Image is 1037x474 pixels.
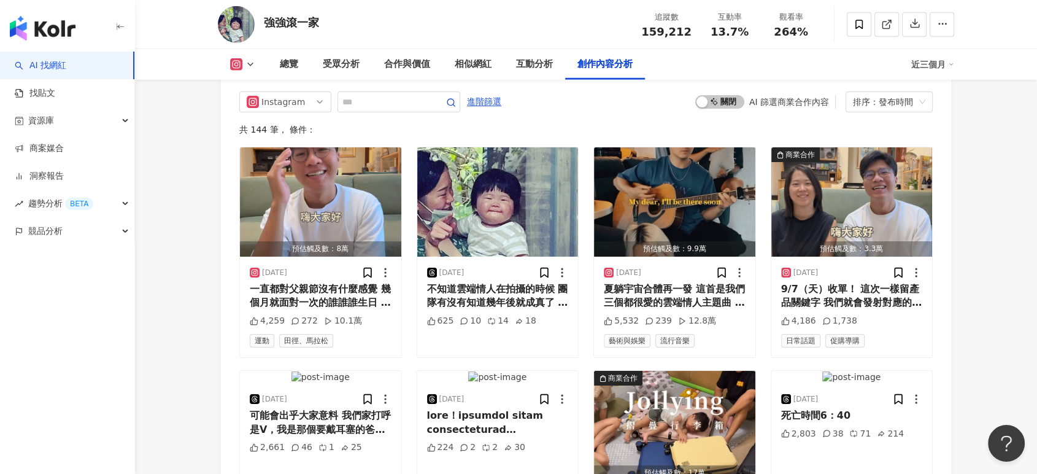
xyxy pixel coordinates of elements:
[781,334,820,348] span: 日常話題
[877,428,904,440] div: 214
[250,282,391,310] div: 一直都對父親節沒有什麼感覺 幾個月就面對一次的誰誰誰生日 到了自己生日，大多都是吃吃飯了事 好像一直不知道自己可以給自己什麼 父親節收到了這個靠近生日的挑戰 好像真的可以為自己的身體做點努力 那...
[781,282,923,310] div: 9/7（天）收單！ 這次一樣留產品關鍵字 我們就會發射對應的連結給你 之前一堆人用很隱諱的關鍵字想要試出漏洞 我們這次有特別防守一下 / 然後如果大家有問題或想要固定跟我們團購的話 可以在留言處...
[341,441,362,454] div: 25
[482,441,498,454] div: 2
[793,268,819,278] div: [DATE]
[28,107,54,134] span: 資源庫
[781,428,816,440] div: 2,803
[427,441,454,454] div: 224
[460,441,476,454] div: 2
[604,315,639,327] div: 5,532
[262,268,287,278] div: [DATE]
[323,57,360,72] div: 受眾分析
[280,57,298,72] div: 總覽
[849,428,871,440] div: 71
[15,142,64,155] a: 商案媒合
[15,60,66,72] a: searchAI 找網紅
[641,11,692,23] div: 追蹤數
[771,241,933,257] div: 預估觸及數：3.3萬
[577,57,633,72] div: 創作內容分析
[785,149,815,161] div: 商業合作
[384,57,430,72] div: 合作與價值
[822,428,844,440] div: 38
[711,26,749,38] span: 13.7%
[774,26,808,38] span: 264%
[608,372,638,384] div: 商業合作
[781,315,816,327] div: 4,186
[641,25,692,38] span: 159,212
[504,441,525,454] div: 30
[218,6,255,43] img: KOL Avatar
[594,147,755,257] button: 預估觸及數：9.9萬
[65,198,93,210] div: BETA
[239,125,933,134] div: 共 144 筆 ， 條件：
[318,441,334,454] div: 1
[291,315,318,327] div: 272
[594,147,755,257] img: post-image
[822,371,881,384] img: post-image
[487,315,509,327] div: 14
[604,282,746,310] div: 夏躺宇宙合體再一發 這首是我們三個都很愛的雲端情人主題曲 也是有天錄完就直接來了 仔細看的話會發現我們一直都在瞄歌詞 不知道雲端情人在拍攝的時候 團隊有沒有知道幾年後就成真了 每次都會被這種節奏...
[439,268,465,278] div: [DATE]
[10,16,75,41] img: logo
[655,334,695,348] span: 流行音樂
[291,441,312,454] div: 46
[793,394,819,405] div: [DATE]
[439,394,465,405] div: [DATE]
[988,425,1025,462] iframe: Help Scout Beacon - Open
[911,55,954,74] div: 近三個月
[616,268,641,278] div: [DATE]
[262,394,287,405] div: [DATE]
[749,97,829,107] div: AI 篩選商業合作內容
[466,91,502,111] button: 進階篩選
[455,57,492,72] div: 相似網紅
[250,409,391,437] div: 可能會出乎大家意料 我們家打呼是V，我是那個要戴耳塞的爸爸 . 現在兩寶分房睡 打呼的也是我那兩歲的兒子，我還是一樣要戴耳塞 . 明明我應該才是那個打呼最大聲的人 被搶走人設我不甘心
[706,11,753,23] div: 互動率
[28,217,63,245] span: 競品分析
[594,241,755,257] div: 預估觸及數：9.9萬
[427,409,569,437] div: lore！ipsumdol sitam consecteturad elitseddoei (tem incididun utlaboreetdolorema aliquaenimad mini...
[825,334,865,348] span: 促購導購
[261,92,301,112] div: Instagram
[771,147,933,257] img: post-image
[250,315,285,327] div: 4,259
[516,57,553,72] div: 互動分析
[515,315,536,327] div: 18
[678,315,716,327] div: 12.8萬
[460,315,481,327] div: 10
[291,371,350,384] img: post-image
[15,87,55,99] a: 找貼文
[822,315,857,327] div: 1,738
[853,92,914,112] div: 排序：發布時間
[427,315,454,327] div: 625
[467,92,501,112] span: 進階篩選
[427,282,569,310] div: 不知道雲端情人在拍攝的時候 團隊有沒有知道幾年後就成真了 每次都會被這種節奏嚇到 我們都是不知不覺已經活在當時的不可能中了 / @darkpotato.podcast #週五不插電
[771,147,933,257] button: 商業合作預估觸及數：3.3萬
[768,11,814,23] div: 觀看率
[250,334,274,348] span: 運動
[250,441,285,454] div: 2,661
[240,147,401,257] img: post-image
[28,190,93,217] span: 趨勢分析
[240,241,401,257] div: 預估觸及數：8萬
[15,200,23,208] span: rise
[604,334,650,348] span: 藝術與娛樂
[264,15,319,30] div: 強強滾一家
[781,409,923,422] div: 死亡時間6：40
[468,371,526,384] img: post-image
[15,170,64,182] a: 洞察報告
[279,334,333,348] span: 田徑、馬拉松
[417,147,579,257] img: post-image
[645,315,672,327] div: 239
[240,147,401,257] button: 預估觸及數：8萬
[324,315,362,327] div: 10.1萬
